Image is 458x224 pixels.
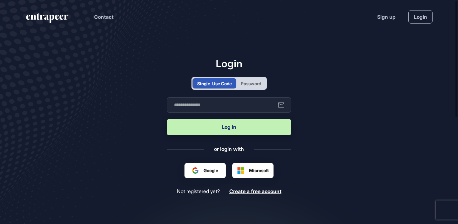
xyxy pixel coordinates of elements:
[94,13,114,21] button: Contact
[377,13,396,21] a: Sign up
[249,167,269,174] span: Microsoft
[408,10,433,24] a: Login
[214,145,244,152] div: or login with
[229,188,281,194] a: Create a free account
[25,13,69,25] a: entrapeer-logo
[177,188,220,194] span: Not registered yet?
[241,80,261,87] div: Password
[197,80,232,87] div: Single-Use Code
[167,57,291,69] h1: Login
[167,119,291,135] button: Log in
